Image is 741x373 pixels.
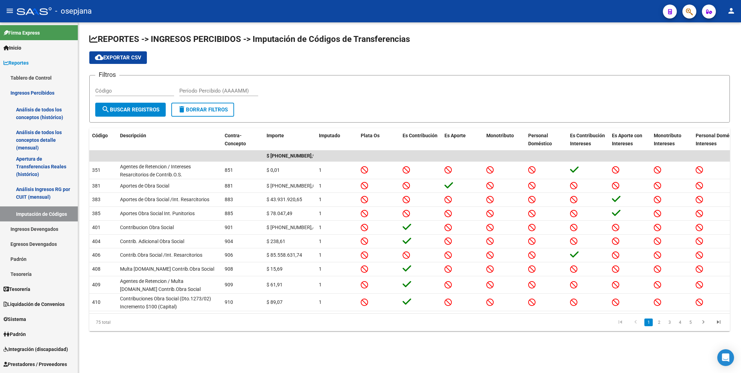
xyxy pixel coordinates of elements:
[3,59,29,67] span: Reportes
[92,299,100,305] span: 410
[3,360,67,368] span: Prestadores / Proveedores
[178,107,228,113] span: Borrar Filtros
[403,133,437,138] span: Es Contribución
[92,239,100,244] span: 404
[92,252,100,258] span: 406
[3,285,30,293] span: Tesorería
[612,133,642,146] span: Es Aporte con Intereses
[3,315,26,323] span: Sistema
[267,299,283,305] span: $ 89,07
[319,183,322,189] span: 1
[225,282,233,287] span: 909
[319,167,322,173] span: 1
[267,211,292,216] span: $ 78.047,49
[55,3,92,19] span: - osepjana
[609,128,651,151] datatable-header-cell: Es Aporte con Intereses
[6,7,14,15] mat-icon: menu
[225,239,233,244] span: 904
[95,53,103,61] mat-icon: cloud_download
[654,133,681,146] span: Monotributo Intereses
[95,70,119,80] h3: Filtros
[486,133,514,138] span: Monotributo
[319,266,322,272] span: 1
[712,319,725,326] a: go to last page
[319,197,322,202] span: 1
[319,299,322,305] span: 1
[614,319,627,326] a: go to first page
[727,7,735,15] mat-icon: person
[570,133,605,146] span: Es Contribución Intereses
[3,300,65,308] span: Liquidación de Convenios
[95,103,166,117] button: Buscar Registros
[225,299,233,305] span: 910
[120,211,195,216] span: Aportes Obra Social Int. Punitorios
[120,183,169,189] span: Aportes de Obra Social
[319,133,340,138] span: Imputado
[92,133,108,138] span: Código
[525,128,567,151] datatable-header-cell: Personal Doméstico
[120,252,202,258] span: Contrib.Obra Social /Int. Resarcitorios
[89,128,117,151] datatable-header-cell: Código
[92,197,100,202] span: 383
[3,44,21,52] span: Inicio
[267,197,302,202] span: $ 43.931.920,65
[225,197,233,202] span: 883
[319,239,322,244] span: 1
[686,319,695,326] a: 5
[567,128,609,151] datatable-header-cell: Es Contribución Intereses
[92,167,100,173] span: 351
[120,197,209,202] span: Aportes de Obra Social /Int. Resarcitorios
[89,314,216,331] div: 75 total
[358,128,400,151] datatable-header-cell: Plata Os
[225,167,233,173] span: 851
[665,319,674,326] a: 3
[319,252,322,258] span: 1
[3,29,40,37] span: Firma Express
[3,345,68,353] span: Integración (discapacidad)
[651,128,693,151] datatable-header-cell: Monotributo Intereses
[222,128,264,151] datatable-header-cell: Contra-Concepto
[267,133,284,138] span: Importe
[120,296,211,309] span: Contribuciones Obra Social (Dto.1273/02) Incremento $100 (Capital)
[92,266,100,272] span: 408
[319,211,322,216] span: 1
[319,225,322,230] span: 1
[484,128,525,151] datatable-header-cell: Monotributo
[178,105,186,114] mat-icon: delete
[676,319,684,326] a: 4
[225,133,246,146] span: Contra-Concepto
[675,316,685,328] li: page 4
[102,107,159,113] span: Buscar Registros
[120,278,201,292] span: Agentes de Retencion / Multa Art.42.de Contrib.Obra Social
[225,252,233,258] span: 906
[89,34,410,44] span: REPORTES -> INGRESOS PERCIBIDOS -> Imputación de Códigos de Transferencias
[267,239,285,244] span: $ 238,61
[400,128,442,151] datatable-header-cell: Es Contribución
[655,319,663,326] a: 2
[92,282,100,287] span: 409
[685,316,696,328] li: page 5
[267,183,318,189] span: $ [PHONE_NUMBER],02
[267,266,283,272] span: $ 15,69
[654,316,664,328] li: page 2
[664,316,675,328] li: page 3
[120,164,191,177] span: Agentes de Retencion / Intereses Resarcitorios de Contrib.O.S.
[264,128,316,151] datatable-header-cell: Importe
[643,316,654,328] li: page 1
[696,133,740,146] span: Personal Doméstico Intereses
[361,133,380,138] span: Plata Os
[95,54,141,61] span: Exportar CSV
[717,349,734,366] div: Open Intercom Messenger
[225,183,233,189] span: 881
[117,128,222,151] datatable-header-cell: Descripción
[225,225,233,230] span: 901
[120,133,146,138] span: Descripción
[89,51,147,64] button: Exportar CSV
[267,153,318,159] span: $ 37.281.374.221,95
[102,105,110,114] mat-icon: search
[528,133,552,146] span: Personal Doméstico
[629,319,642,326] a: go to previous page
[319,282,322,287] span: 1
[120,266,214,272] span: Multa Art.43.de Contrib.Obra Social
[697,319,710,326] a: go to next page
